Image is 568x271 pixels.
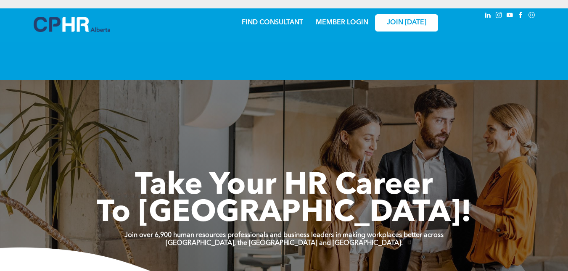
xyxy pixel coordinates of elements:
[516,11,526,22] a: facebook
[483,11,493,22] a: linkedin
[166,240,403,247] strong: [GEOGRAPHIC_DATA], the [GEOGRAPHIC_DATA] and [GEOGRAPHIC_DATA].
[505,11,515,22] a: youtube
[316,19,368,26] a: MEMBER LOGIN
[124,232,444,239] strong: Join over 6,900 human resources professionals and business leaders in making workplaces better ac...
[387,19,426,27] span: JOIN [DATE]
[375,14,438,32] a: JOIN [DATE]
[527,11,536,22] a: Social network
[242,19,303,26] a: FIND CONSULTANT
[34,17,110,32] img: A blue and white logo for cp alberta
[494,11,504,22] a: instagram
[97,198,472,229] span: To [GEOGRAPHIC_DATA]!
[135,171,433,201] span: Take Your HR Career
